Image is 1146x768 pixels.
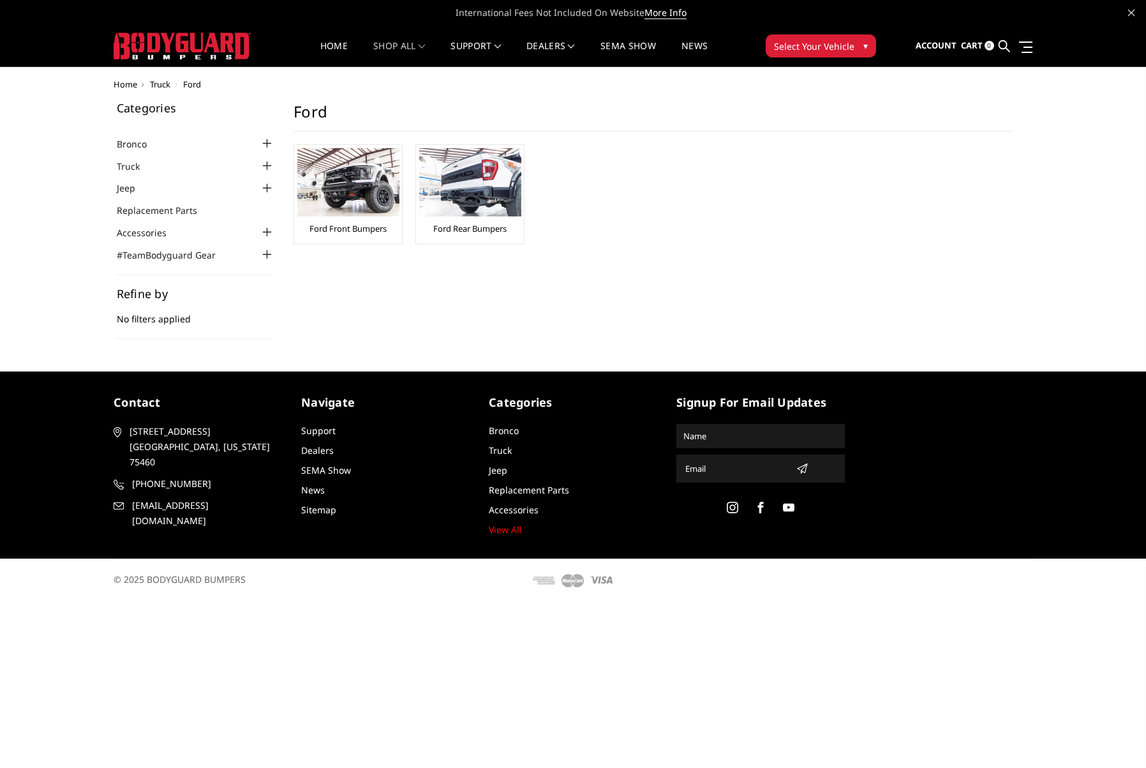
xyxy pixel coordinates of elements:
[320,41,348,66] a: Home
[916,40,956,51] span: Account
[433,223,507,234] a: Ford Rear Bumpers
[114,33,251,59] img: BODYGUARD BUMPERS
[680,458,791,479] input: Email
[489,425,519,437] a: Bronco
[489,523,522,536] a: View All
[114,79,137,90] a: Home
[774,40,854,53] span: Select Your Vehicle
[117,204,213,217] a: Replacement Parts
[916,29,956,63] a: Account
[117,288,275,339] div: No filters applied
[114,573,246,585] span: © 2025 BODYGUARD BUMPERS
[117,160,156,173] a: Truck
[301,444,334,456] a: Dealers
[301,425,336,437] a: Support
[676,394,845,411] h5: signup for email updates
[301,464,351,476] a: SEMA Show
[301,504,336,516] a: Sitemap
[117,181,151,195] a: Jeep
[489,394,657,411] h5: Categories
[114,498,282,529] a: [EMAIL_ADDRESS][DOMAIN_NAME]
[450,41,501,66] a: Support
[301,394,470,411] h5: Navigate
[294,102,1011,132] h1: Ford
[678,426,843,446] input: Name
[863,39,868,52] span: ▾
[526,41,575,66] a: Dealers
[489,504,539,516] a: Accessories
[117,137,163,151] a: Bronco
[183,79,201,90] span: Ford
[489,464,507,476] a: Jeep
[114,476,282,492] a: [PHONE_NUMBER]
[644,6,687,19] a: More Info
[489,484,569,496] a: Replacement Parts
[130,424,278,470] span: [STREET_ADDRESS] [GEOGRAPHIC_DATA], [US_STATE] 75460
[117,288,275,299] h5: Refine by
[373,41,425,66] a: shop all
[117,248,232,262] a: #TeamBodyguard Gear
[489,444,512,456] a: Truck
[985,41,994,50] span: 0
[117,102,275,114] h5: Categories
[132,476,280,492] span: [PHONE_NUMBER]
[961,29,994,63] a: Cart 0
[114,394,282,411] h5: contact
[681,41,708,66] a: News
[132,498,280,529] span: [EMAIL_ADDRESS][DOMAIN_NAME]
[309,223,387,234] a: Ford Front Bumpers
[150,79,170,90] a: Truck
[117,226,182,239] a: Accessories
[600,41,656,66] a: SEMA Show
[301,484,325,496] a: News
[766,34,876,57] button: Select Your Vehicle
[961,40,983,51] span: Cart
